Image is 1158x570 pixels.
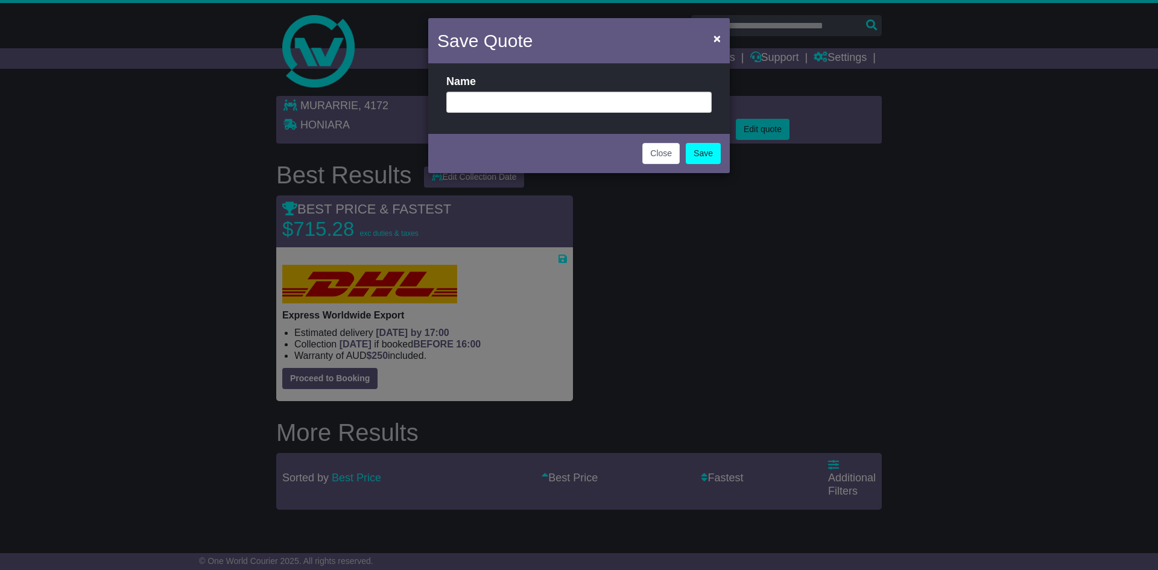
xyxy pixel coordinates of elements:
[686,143,721,164] a: Save
[713,31,721,45] span: ×
[707,26,727,51] button: Close
[446,75,476,89] label: Name
[642,143,680,164] button: Close
[437,27,533,54] h4: Save Quote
